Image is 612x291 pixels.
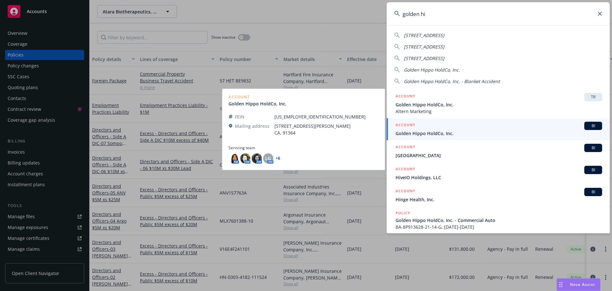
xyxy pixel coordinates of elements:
span: [STREET_ADDRESS] [404,44,444,50]
span: Altern Marketing [396,108,602,115]
span: [STREET_ADDRESS] [404,32,444,38]
span: Golden Hippo HoldCo, Inc. [396,130,602,137]
button: Nova Assist [557,278,601,291]
span: Nova Assist [570,282,595,287]
h5: ACCOUNT [396,166,415,173]
span: BI [587,145,600,151]
span: BI [587,167,600,173]
span: HiveIO Holdings, LLC [396,174,602,181]
a: ACCOUNTTRGolden Hippo HoldCo, Inc.Altern Marketing [387,89,610,118]
span: BI [587,189,600,195]
h5: POLICY [396,210,410,216]
a: ACCOUNTBIHinge Health, Inc. [387,184,610,206]
span: Golden Hippo HoldCo, Inc. - Commercial Auto [396,217,602,224]
span: TR [587,94,600,100]
h5: ACCOUNT [396,144,415,151]
a: ACCOUNTBI[GEOGRAPHIC_DATA] [387,140,610,162]
input: Search... [387,2,610,25]
div: Drag to move [557,279,565,291]
h5: ACCOUNT [396,188,415,195]
span: Golden Hippo HoldCo, Inc. [404,67,460,73]
span: Hinge Health, Inc. [396,196,602,203]
a: ACCOUNTBIHiveIO Holdings, LLC [387,162,610,184]
a: POLICYGolden Hippo HoldCo, Inc. - Commercial AutoBA-8P913628-21-14-G, [DATE]-[DATE] [387,206,610,234]
span: BI [587,123,600,129]
span: Golden Hippo HoldCo, Inc. - Blanket Accident [404,78,500,84]
span: BA-8P913628-21-14-G, [DATE]-[DATE] [396,224,602,230]
span: Golden Hippo HoldCo, Inc. [396,101,602,108]
span: [GEOGRAPHIC_DATA] [396,152,602,159]
a: ACCOUNTBIGolden Hippo HoldCo, Inc. [387,118,610,140]
h5: ACCOUNT [396,93,415,101]
span: [STREET_ADDRESS] [404,55,444,61]
h5: ACCOUNT [396,122,415,129]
